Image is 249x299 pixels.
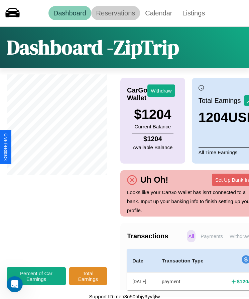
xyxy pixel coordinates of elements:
p: Payments [199,230,225,242]
a: Calendar [140,6,177,20]
h4: Date [132,257,151,265]
h4: $ 1204 [133,135,172,143]
h1: Dashboard - ZipTrip [7,34,179,61]
button: Withdraw [147,84,175,97]
h4: CarGo Wallet [127,86,147,102]
h4: Transactions [127,232,185,240]
h4: Transaction Type [162,257,214,265]
h3: $ 1204 [134,107,171,122]
a: Dashboard [48,6,91,20]
p: All [187,230,196,242]
a: Reservations [91,6,140,20]
a: Listings [177,6,210,20]
h4: Uh Oh! [137,175,171,185]
button: Total Earnings [69,267,107,285]
th: payment [156,273,219,291]
p: Total Earnings [199,95,244,107]
iframe: Intercom live chat [7,276,23,292]
p: Current Balance [134,122,171,131]
th: [DATE] [127,273,156,291]
p: Available Balance [133,143,172,152]
button: Percent of Car Earnings [7,267,66,285]
div: Give Feedback [3,133,8,161]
